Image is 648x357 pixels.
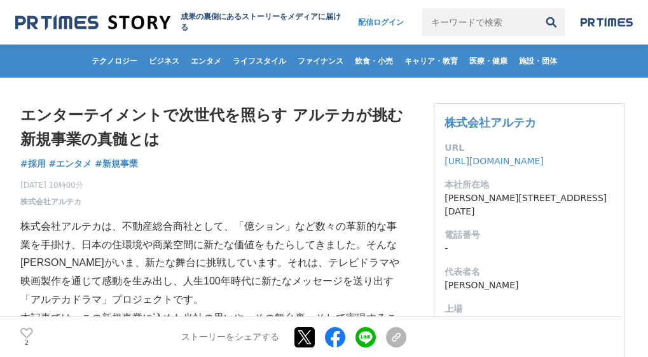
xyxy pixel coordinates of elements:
[445,316,614,329] dd: 未上場
[144,45,184,78] a: ビジネス
[15,11,345,33] a: 成果の裏側にあるストーリーをメディアに届ける 成果の裏側にあるストーリーをメディアに届ける
[20,179,83,191] span: [DATE] 10時00分
[399,45,463,78] a: キャリア・教育
[49,158,92,169] span: #エンタメ
[95,158,138,169] span: #新規事業
[445,265,614,279] dt: 代表者名
[445,116,536,129] a: 株式会社アルテカ
[293,45,348,78] a: ファイナンス
[399,56,463,66] span: キャリア・教育
[144,56,184,66] span: ビジネス
[422,8,537,36] input: キーワードで検索
[86,56,142,66] span: テクノロジー
[95,157,138,171] a: #新規事業
[445,178,614,192] dt: 本社所在地
[20,340,33,346] p: 2
[293,56,348,66] span: ファイナンス
[345,8,417,36] a: 配信ログイン
[228,45,291,78] a: ライフスタイル
[228,56,291,66] span: ライフスタイル
[15,14,170,31] img: 成果の裏側にあるストーリーをメディアに届ける
[20,218,406,309] p: 株式会社アルテカは、不動産総合商社として、「億ション」など数々の革新的な事業を手掛け、日本の住環境や商業空間に新たな価値をもたらしてきました。そんな[PERSON_NAME]がいま、新たな舞台に...
[49,157,92,171] a: #エンタメ
[86,45,142,78] a: テクノロジー
[350,56,398,66] span: 飲食・小売
[445,228,614,242] dt: 電話番号
[464,56,513,66] span: 医療・健康
[445,192,614,218] dd: [PERSON_NAME][STREET_ADDRESS][DATE]
[350,45,398,78] a: 飲食・小売
[186,45,226,78] a: エンタメ
[445,242,614,255] dd: -
[445,156,544,166] a: [URL][DOMAIN_NAME]
[186,56,226,66] span: エンタメ
[514,45,562,78] a: 施設・団体
[445,302,614,316] dt: 上場
[20,157,46,171] a: #採用
[581,17,633,27] img: prtimes
[445,141,614,155] dt: URL
[181,332,279,343] p: ストーリーをシェアする
[464,45,513,78] a: 医療・健康
[20,309,406,346] p: 本記事では、この新規事業に込めた当社の思いや、その舞台裏、そして実現することで拡がる可能性について詳しく紹介します。
[20,158,46,169] span: #採用
[445,279,614,292] dd: [PERSON_NAME]
[537,8,565,36] button: 検索
[514,56,562,66] span: 施設・団体
[20,103,406,152] h1: エンターテイメントで次世代を照らす アルテカが挑む新規事業の真髄とは
[20,196,81,207] a: 株式会社アルテカ
[181,11,346,33] h2: 成果の裏側にあるストーリーをメディアに届ける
